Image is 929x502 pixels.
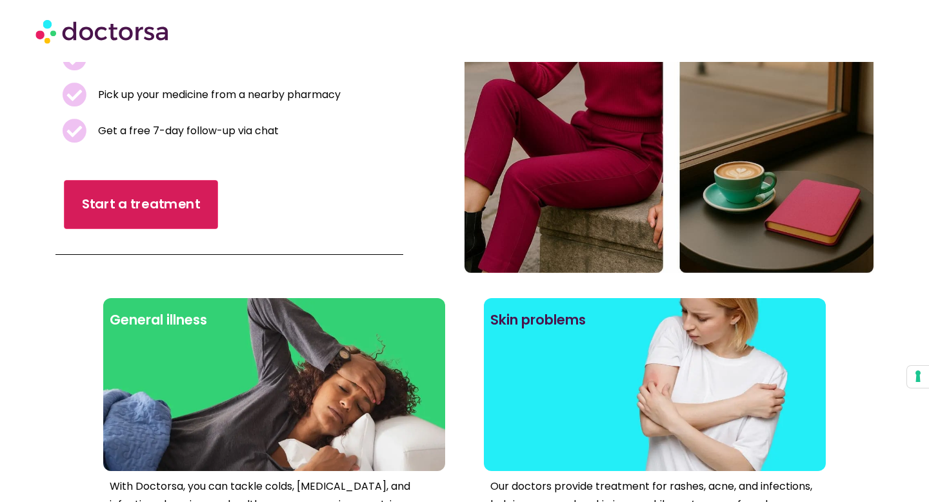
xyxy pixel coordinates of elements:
h2: General illness [110,305,439,336]
span: Start a treatment [83,195,201,214]
span: Pick up your medicine from a nearby pharmacy [95,86,341,104]
h2: Skin problems [490,305,819,336]
span: Get a free 7-day follow-up via chat [95,122,279,140]
a: Start a treatment [65,180,219,229]
button: Your consent preferences for tracking technologies [907,366,929,388]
